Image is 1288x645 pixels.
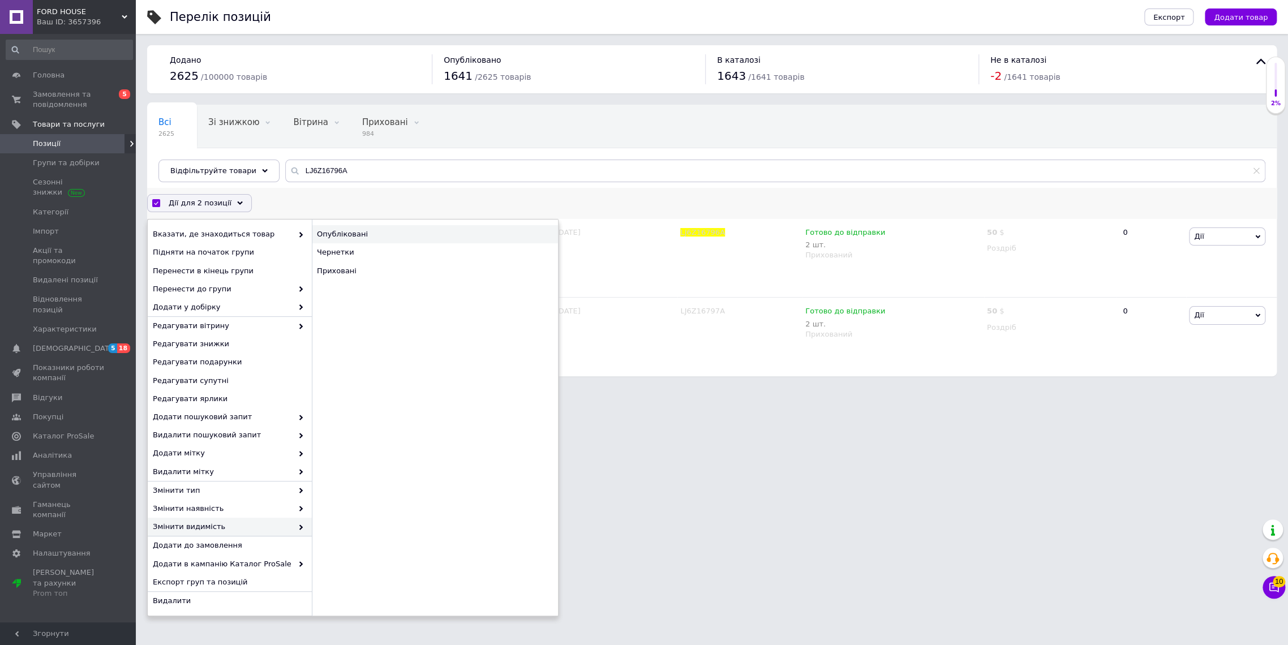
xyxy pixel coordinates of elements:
[153,229,293,239] span: Вказати, де знаходиться товар
[153,339,304,349] span: Редагувати знижки
[208,117,259,127] span: Зі знижкою
[1214,13,1268,21] span: Додати товар
[153,412,293,422] span: Додати пошуковий запит
[805,228,885,240] span: Готово до відправки
[153,596,304,606] span: Видалити
[37,17,136,27] div: Ваш ID: 3657396
[201,72,267,81] span: / 100000 товарів
[153,357,304,367] span: Редагувати подарунки
[170,55,201,64] span: Додано
[153,504,293,514] span: Змінити наявність
[987,307,997,315] b: 50
[33,226,59,236] span: Імпорт
[153,266,304,276] span: Перенести в кінець групи
[153,394,304,404] span: Редагувати ярлики
[170,11,271,23] div: Перелік позицій
[33,470,105,490] span: Управління сайтом
[33,431,94,441] span: Каталог ProSale
[153,302,293,312] span: Додати у добірку
[312,243,558,261] div: Чернетки
[1266,100,1285,107] div: 2%
[33,412,63,422] span: Покупці
[170,166,256,175] span: Відфільтруйте товари
[108,343,117,353] span: 5
[37,7,122,17] span: FORD HOUSE
[33,294,105,315] span: Відновлення позицій
[362,117,408,127] span: Приховані
[153,522,293,532] span: Змінити видимість
[717,55,761,64] span: В каталозі
[33,529,62,539] span: Маркет
[1153,13,1185,21] span: Експорт
[158,117,171,127] span: Всі
[1144,8,1194,25] button: Експорт
[33,207,68,217] span: Категорії
[805,320,885,328] div: 2 шт.
[33,324,97,334] span: Характеристики
[153,376,304,386] span: Редагувати супутні
[553,298,678,376] div: [DATE]
[33,588,105,599] div: Prom топ
[153,448,293,458] span: Додати мітку
[33,567,105,599] span: [PERSON_NAME] та рахунки
[990,55,1046,64] span: Не в каталозі
[33,548,91,558] span: Налаштування
[33,246,105,266] span: Акції та промокоди
[987,306,1004,316] div: $
[1194,311,1204,319] span: Дії
[153,540,304,551] span: Додати до замовлення
[33,393,62,403] span: Відгуки
[153,467,293,477] span: Видалити мітку
[33,177,105,197] span: Сезонні знижки
[33,158,100,168] span: Групи та добірки
[362,130,408,138] span: 984
[1205,8,1277,25] button: Додати товар
[680,228,725,236] span: LJ6Z16796A
[153,284,293,294] span: Перенести до групи
[33,89,105,110] span: Замовлення та повідомлення
[33,343,117,354] span: [DEMOGRAPHIC_DATA]
[293,117,328,127] span: Вітрина
[312,225,558,243] div: Опубліковані
[1116,219,1186,298] div: 0
[33,119,105,130] span: Товари та послуги
[153,247,304,257] span: Підняти на початок групи
[475,72,531,81] span: / 2625 товарів
[1263,576,1285,599] button: Чат з покупцем10
[6,40,133,60] input: Пошук
[987,228,997,236] b: 50
[1273,576,1285,587] span: 10
[990,69,1002,83] span: -2
[805,240,885,249] div: 2 шт.
[444,55,501,64] span: Опубліковано
[33,450,72,461] span: Аналітика
[169,198,231,208] span: Дії для 2 позиції
[987,322,1113,333] div: Роздріб
[153,430,293,440] span: Видалити пошуковий запит
[33,363,105,383] span: Показники роботи компанії
[119,89,130,99] span: 5
[680,307,725,315] span: LJ6Z16797A
[444,69,473,83] span: 1641
[33,500,105,520] span: Гаманець компанії
[1116,298,1186,376] div: 0
[553,219,678,298] div: [DATE]
[285,160,1265,182] input: Пошук по назві позиції, артикулу і пошуковим запитам
[153,485,293,496] span: Змінити тип
[170,69,199,83] span: 2625
[117,343,130,353] span: 18
[158,130,174,138] span: 2625
[312,262,558,280] div: Приховані
[717,69,746,83] span: 1643
[33,139,61,149] span: Позиції
[805,250,981,260] div: Прихований
[153,321,293,331] span: Редагувати вітрину
[805,307,885,319] span: Готово до відправки
[987,243,1113,253] div: Роздріб
[805,329,981,339] div: Прихований
[748,72,804,81] span: / 1641 товарів
[33,70,65,80] span: Головна
[33,275,98,285] span: Видалені позиції
[158,160,217,170] span: Опубліковані
[987,227,1004,238] div: $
